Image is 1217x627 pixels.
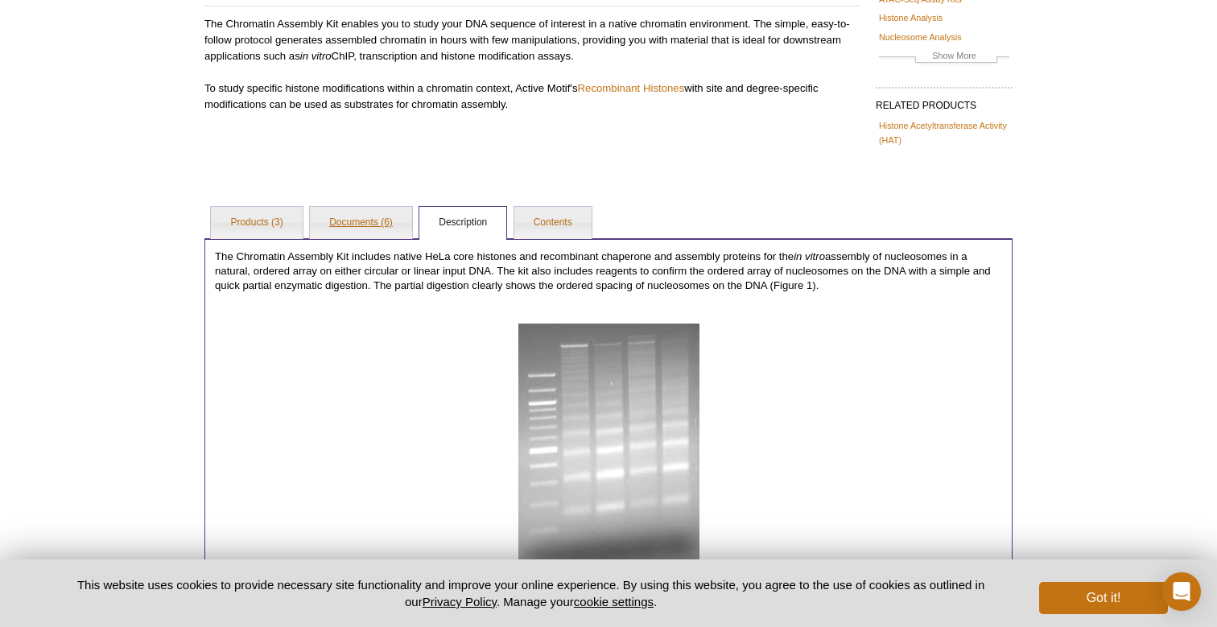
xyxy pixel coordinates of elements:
a: Histone Analysis [879,10,943,25]
a: Show More [879,48,1009,67]
p: The Chromatin Assembly Kit includes native HeLa core histones and recombinant chaperone and assem... [215,250,1002,293]
a: Contents [514,207,592,239]
a: Products (3) [211,207,302,239]
button: cookie settings [574,595,654,608]
a: Documents (6) [310,207,412,239]
img: Chraomtin [518,324,699,565]
p: To study specific histone modifications within a chromatin context, Active Motif's with site and ... [204,80,860,113]
h2: RELATED PRODUCTS [876,87,1013,116]
div: Open Intercom Messenger [1162,572,1201,611]
a: Privacy Policy [423,595,497,608]
a: Nucleosome Analysis [879,30,962,44]
i: in vitro [794,250,825,262]
p: This website uses cookies to provide necessary site functionality and improve your online experie... [49,576,1013,610]
a: Description [419,207,506,239]
a: Histone Acetyltransferase Activity (HAT) [879,118,1009,147]
a: Recombinant Histones [578,82,685,94]
i: in vitro [300,50,332,62]
button: Got it! [1039,582,1168,614]
p: The Chromatin Assembly Kit enables you to study your DNA sequence of interest in a native chromat... [204,16,860,64]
